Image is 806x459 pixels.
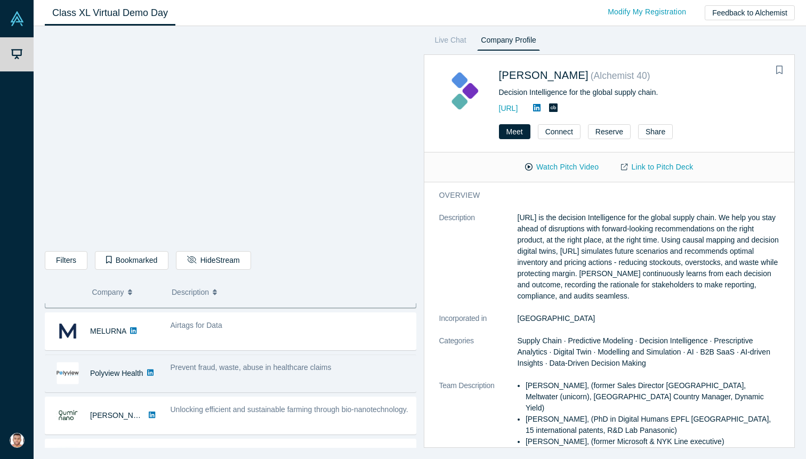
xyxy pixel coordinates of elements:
[439,335,518,380] dt: Categories
[431,34,470,51] a: Live Chat
[90,411,151,420] a: [PERSON_NAME]
[499,104,518,112] a: [URL]
[588,124,631,139] button: Reserve
[526,436,779,447] li: [PERSON_NAME], (former Microsoft & NYK Line executive)
[591,70,650,81] small: ( Alchemist 40 )
[45,251,87,270] button: Filters
[499,124,530,139] button: Meet
[10,11,25,26] img: Alchemist Vault Logo
[171,405,408,414] span: Unlocking efficient and sustainable farming through bio-nanotechnology.
[92,281,161,303] button: Company
[526,414,779,436] li: [PERSON_NAME], (PhD in Digital Humans EPFL [GEOGRAPHIC_DATA], 15 international patents, R&D Lab P...
[518,212,780,302] p: [URL] is the decision Intelligence for the global supply chain. We help you stay ahead of disrupt...
[172,281,209,303] span: Description
[439,212,518,313] dt: Description
[499,87,780,98] div: Decision Intelligence for the global supply chain.
[10,433,25,448] img: Obinna Chukwujioke's Account
[518,336,770,367] span: Supply Chain · Predictive Modeling · Decision Intelligence · Prescriptive Analytics · Digital Twi...
[172,281,409,303] button: Description
[526,380,779,414] li: [PERSON_NAME], (former Sales Director [GEOGRAPHIC_DATA], Meltwater (unicorn), [GEOGRAPHIC_DATA] C...
[439,380,518,458] dt: Team Description
[705,5,795,20] button: Feedback to Alchemist
[57,404,79,426] img: Qumir Nano's Logo
[518,313,780,324] dd: [GEOGRAPHIC_DATA]
[772,63,787,78] button: Bookmark
[597,3,697,21] a: Modify My Registration
[514,158,610,176] button: Watch Pitch Video
[171,447,369,456] span: Never miss clinical trial candidates & save months recruiting
[176,251,251,270] button: HideStream
[439,313,518,335] dt: Incorporated in
[171,363,332,372] span: Prevent fraud, waste, abuse in healthcare claims
[171,321,222,329] span: Airtags for Data
[477,34,539,51] a: Company Profile
[610,158,704,176] a: Link to Pitch Deck
[92,281,124,303] span: Company
[90,369,143,377] a: Polyview Health
[499,69,589,81] a: [PERSON_NAME]
[439,190,765,201] h3: overview
[57,362,79,384] img: Polyview Health's Logo
[45,1,175,26] a: Class XL Virtual Demo Day
[538,124,581,139] button: Connect
[45,35,416,243] iframe: Alchemist Class XL Demo Day: Vault
[439,67,488,115] img: Kimaru AI's Logo
[95,251,168,270] button: Bookmarked
[638,124,673,139] button: Share
[57,320,79,342] img: MELURNA's Logo
[90,327,126,335] a: MELURNA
